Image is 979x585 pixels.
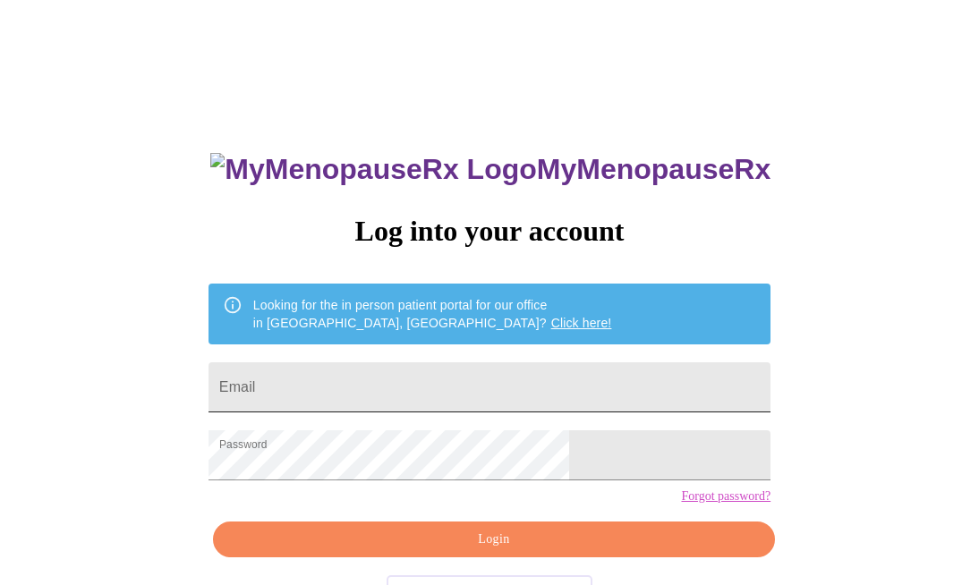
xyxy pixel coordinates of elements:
[551,316,612,330] a: Click here!
[253,289,612,339] div: Looking for the in person patient portal for our office in [GEOGRAPHIC_DATA], [GEOGRAPHIC_DATA]?
[234,529,754,551] span: Login
[210,153,770,186] h3: MyMenopauseRx
[213,521,775,558] button: Login
[209,215,770,248] h3: Log into your account
[681,489,770,504] a: Forgot password?
[210,153,536,186] img: MyMenopauseRx Logo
